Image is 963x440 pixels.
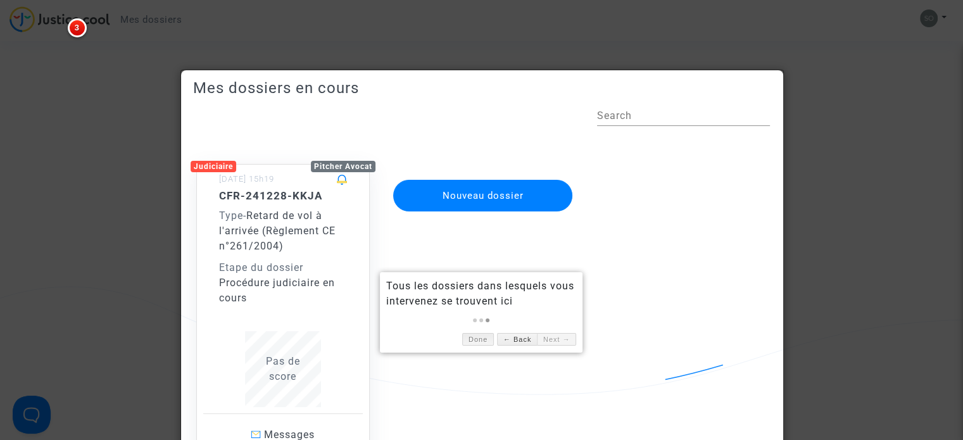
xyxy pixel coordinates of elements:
[219,210,243,222] span: Type
[219,210,246,222] span: -
[219,189,347,202] h5: CFR-241228-KKJA
[193,79,770,97] h3: Mes dossiers en cours
[266,355,300,382] span: Pas de score
[537,333,576,346] a: Next →
[219,174,274,184] small: [DATE] 15h19
[191,161,236,172] div: Judiciaire
[462,333,494,346] a: Done
[219,275,347,306] div: Procédure judiciaire en cours
[311,161,375,172] div: Pitcher Avocat
[219,260,347,275] div: Etape du dossier
[497,333,537,346] a: ← Back
[393,180,573,211] button: Nouveau dossier
[68,18,87,37] span: 3
[386,279,576,309] div: Tous les dossiers dans lesquels vous intervenez se trouvent ici
[392,172,574,184] a: Nouveau dossier
[219,210,336,252] span: Retard de vol à l'arrivée (Règlement CE n°261/2004)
